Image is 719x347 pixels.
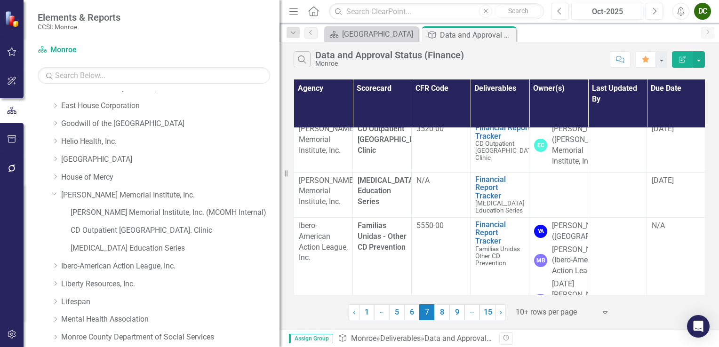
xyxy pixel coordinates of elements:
td: Double-Click to Edit [529,121,588,172]
span: [MEDICAL_DATA] Education Series [358,176,415,206]
td: Double-Click to Edit [529,172,588,217]
a: 9 [449,304,464,320]
p: Ibero-American Action League, Inc. [299,221,348,263]
a: Liberty Resources, Inc. [61,279,280,290]
span: 5550-00 [416,221,444,230]
a: 15 [479,304,496,320]
div: N/A [652,221,701,231]
a: CD Outpatient [GEOGRAPHIC_DATA]. Clinic [71,225,280,236]
span: CD Outpatient [GEOGRAPHIC_DATA]. Clinic [475,140,539,161]
span: Assign Group [289,334,333,343]
a: Mental Health Association [61,314,280,325]
img: ClearPoint Strategy [5,10,22,27]
a: Ibero-American Action League, Inc. [61,261,280,272]
a: Helio Health, Inc. [61,136,280,147]
span: Search [508,7,528,15]
span: Familias Unidas - Other CD Prevention [475,245,523,267]
span: 7 [419,304,434,320]
span: Familias Unidas - Other CD Prevention [358,221,407,252]
div: [PERSON_NAME] ([PERSON_NAME] Memorial Institute, Inc.) [552,124,611,166]
td: Double-Click to Edit [412,172,471,217]
a: [MEDICAL_DATA] Education Series [71,243,280,254]
a: [GEOGRAPHIC_DATA] [61,154,280,165]
div: MB [534,254,547,267]
div: Data and Approval Status (Finance) [424,334,543,343]
div: » » [338,333,492,344]
span: › [500,308,502,316]
div: Data and Approval Status (Finance) [440,29,514,41]
a: Goodwill of the [GEOGRAPHIC_DATA] [61,118,280,129]
a: 5 [389,304,404,320]
td: Double-Click to Edit [647,172,706,217]
a: 1 [359,304,374,320]
a: [GEOGRAPHIC_DATA] [327,28,416,40]
td: Double-Click to Edit [294,172,353,217]
td: Double-Click to Edit [647,121,706,172]
a: Financial Report Tracker [475,175,525,200]
span: [DATE] [652,176,674,185]
input: Search Below... [38,67,270,84]
div: [PERSON_NAME] ([GEOGRAPHIC_DATA]) [552,221,628,242]
div: EC [534,139,547,152]
div: LC [534,294,547,307]
a: Deliverables [380,334,421,343]
span: [DATE] [652,124,674,133]
p: [PERSON_NAME] Memorial Institute, Inc. [299,175,348,208]
div: [DATE][PERSON_NAME] (Ibero-American Action League) [552,279,608,322]
a: Monroe County Department of Social Services [61,332,280,343]
a: 8 [434,304,449,320]
a: Financial Report Tracker [475,124,539,140]
button: DC [694,3,711,20]
div: [PERSON_NAME] (Ibero-American Action League) [552,244,608,277]
p: [PERSON_NAME] Memorial Institute, Inc. [299,124,348,156]
small: CCSI: Monroe [38,23,120,31]
td: Double-Click to Edit [412,121,471,172]
span: ‹ [353,308,355,316]
span: Elements & Reports [38,12,120,23]
a: Financial Report Tracker [475,221,524,245]
a: Lifespan [61,297,280,308]
input: Search ClearPoint... [329,3,544,20]
div: YA [534,225,547,238]
div: [GEOGRAPHIC_DATA] [342,28,416,40]
a: Monroe [38,45,155,55]
button: Oct-2025 [571,3,643,20]
a: 6 [404,304,419,320]
td: Double-Click to Edit Right Click for Context Menu [471,172,529,217]
a: East House Corporation [61,101,280,111]
div: Open Intercom Messenger [687,315,710,338]
td: Double-Click to Edit [294,121,353,172]
span: [MEDICAL_DATA] Education Series [475,199,525,214]
td: Double-Click to Edit Right Click for Context Menu [471,121,529,172]
span: 3520-00 [416,124,444,133]
div: Monroe [315,60,464,67]
span: N/A [416,176,430,185]
span: CD Outpatient [GEOGRAPHIC_DATA]. Clinic [358,124,432,155]
a: Monroe [351,334,376,343]
div: Oct-2025 [575,6,640,17]
button: Search [495,5,542,18]
div: Data and Approval Status (Finance) [315,50,464,60]
a: [PERSON_NAME] Memorial Institute, Inc. (MCOMH Internal) [71,207,280,218]
a: House of Mercy [61,172,280,183]
a: [PERSON_NAME] Memorial Institute, Inc. [61,190,280,201]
